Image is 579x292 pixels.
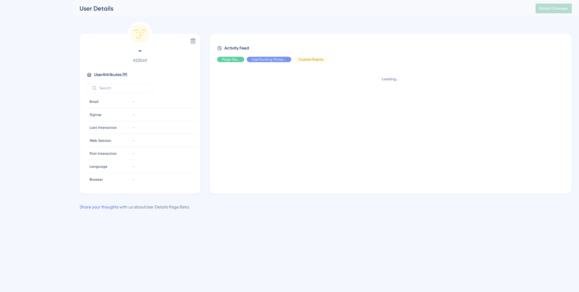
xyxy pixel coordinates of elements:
span: - [133,125,134,130]
span: - [133,177,134,182]
span: - [133,164,134,169]
span: Signup [90,112,102,117]
span: UserGuiding Material [252,57,286,62]
span: First Interaction [90,151,117,156]
span: # 23049 [87,57,193,64]
span: Last Interaction [90,125,117,130]
button: Publish Changes [536,4,572,13]
span: Browser [90,177,103,182]
span: - [87,46,193,56]
span: Web Session [90,138,111,143]
input: Search [99,86,148,90]
div: User Details [80,4,520,13]
span: Language [90,164,107,169]
span: Custom Events [299,57,323,62]
span: Email [90,99,99,104]
span: User Attributes ( 9 ) [94,71,127,78]
span: - [133,151,134,156]
span: Publish Changes [539,6,568,11]
div: with us about User Details Page Beta . [80,203,190,211]
span: - [133,99,134,104]
span: - [133,112,134,117]
span: - [133,138,134,143]
span: Page View [222,57,239,62]
div: Loading... [217,77,563,81]
a: Share your thoughts [80,205,119,209]
span: Activity Feed [224,45,249,52]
